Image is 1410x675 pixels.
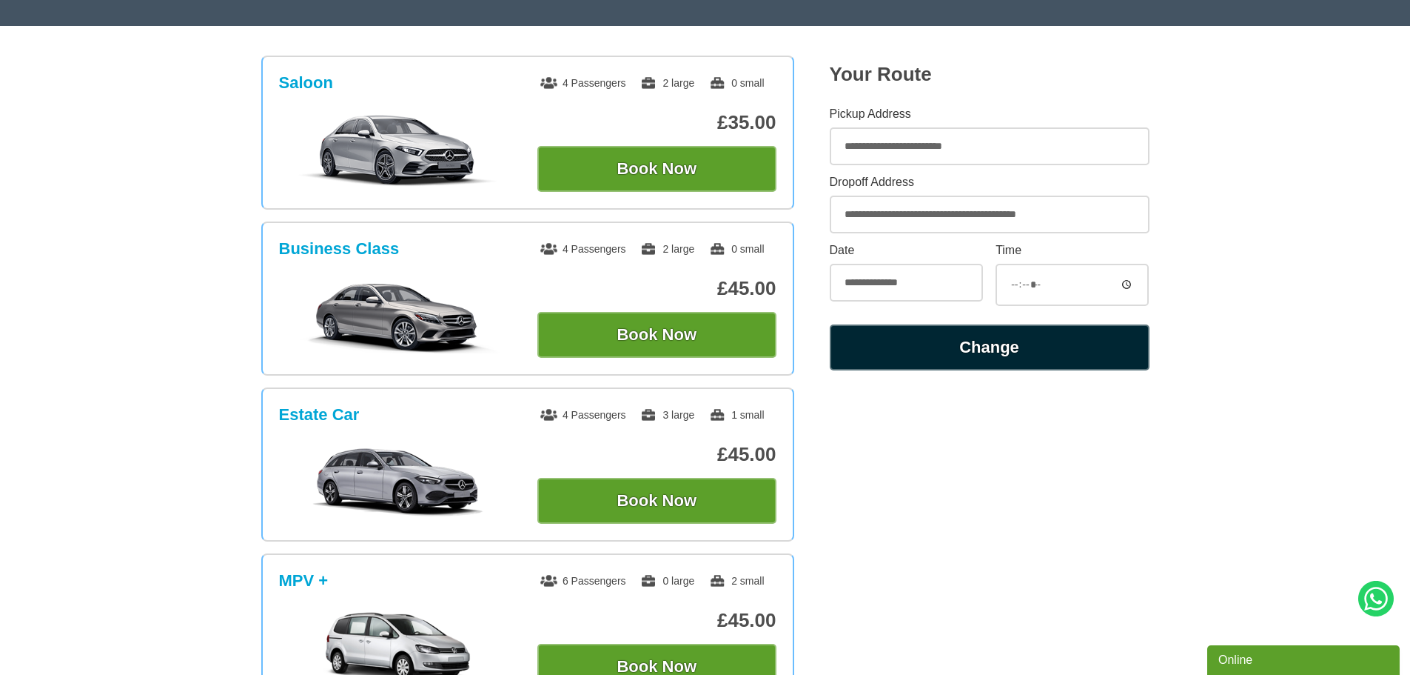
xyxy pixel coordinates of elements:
h3: Saloon [279,73,333,93]
button: Book Now [537,478,776,524]
label: Pickup Address [830,108,1149,120]
span: 0 small [709,77,764,89]
p: £45.00 [537,609,776,632]
span: 2 large [640,77,694,89]
span: 4 Passengers [540,243,626,255]
img: Business Class [286,279,509,353]
img: Estate Car [286,445,509,519]
span: 0 large [640,575,694,587]
span: 0 small [709,243,764,255]
span: 2 small [709,575,764,587]
p: £45.00 [537,277,776,300]
h3: MPV + [279,571,329,591]
label: Dropoff Address [830,176,1149,188]
span: 2 large [640,243,694,255]
span: 1 small [709,409,764,421]
span: 4 Passengers [540,409,626,421]
span: 6 Passengers [540,575,626,587]
h2: Your Route [830,63,1149,86]
h3: Business Class [279,239,400,259]
button: Book Now [537,146,776,192]
p: £35.00 [537,111,776,134]
button: Book Now [537,312,776,358]
h3: Estate Car [279,405,360,425]
p: £45.00 [537,443,776,466]
button: Change [830,325,1149,370]
label: Date [830,245,983,256]
label: Time [996,245,1149,256]
span: 4 Passengers [540,77,626,89]
img: Saloon [286,113,509,187]
iframe: chat widget [1207,642,1403,675]
span: 3 large [640,409,694,421]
